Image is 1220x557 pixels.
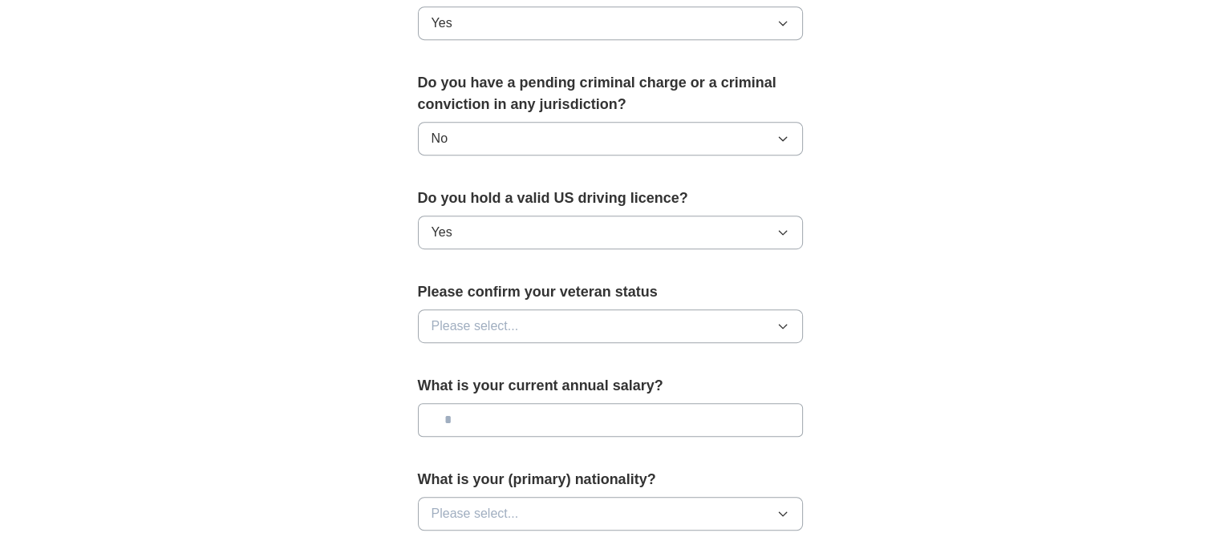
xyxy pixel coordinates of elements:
[432,504,519,523] span: Please select...
[418,188,803,209] label: Do you hold a valid US driving licence?
[418,469,803,490] label: What is your (primary) nationality?
[432,129,448,148] span: No
[418,122,803,155] button: No
[418,309,803,343] button: Please select...
[418,497,803,531] button: Please select...
[418,375,803,397] label: What is your current annual salary?
[432,223,452,242] span: Yes
[432,317,519,336] span: Please select...
[432,14,452,33] span: Yes
[418,281,803,303] label: Please confirm your veteran status
[418,6,803,40] button: Yes
[418,72,803,115] label: Do you have a pending criminal charge or a criminal conviction in any jurisdiction?
[418,216,803,249] button: Yes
